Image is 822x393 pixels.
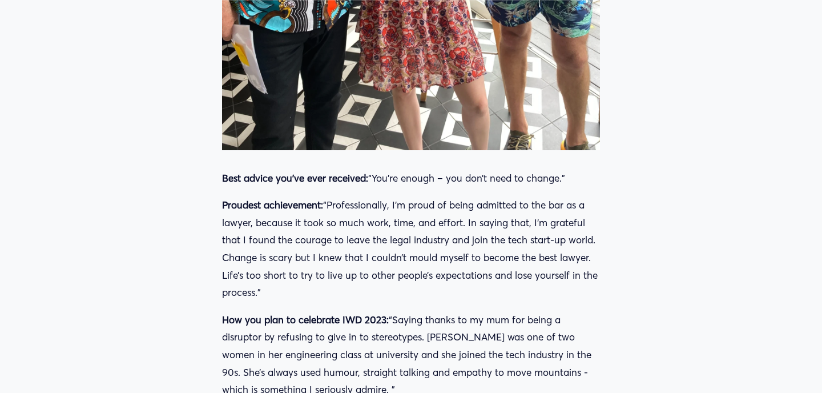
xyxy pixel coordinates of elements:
[222,196,600,302] p: “Professionally, I’m proud of being admitted to the bar as a lawyer, because it took so much work...
[222,172,368,184] strong: Best advice you’ve ever received:
[222,199,323,211] strong: Proudest achievement:
[222,170,600,187] p: “You’re enough – you don’t need to change.”
[222,314,389,326] strong: How you plan to celebrate IWD 2023:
